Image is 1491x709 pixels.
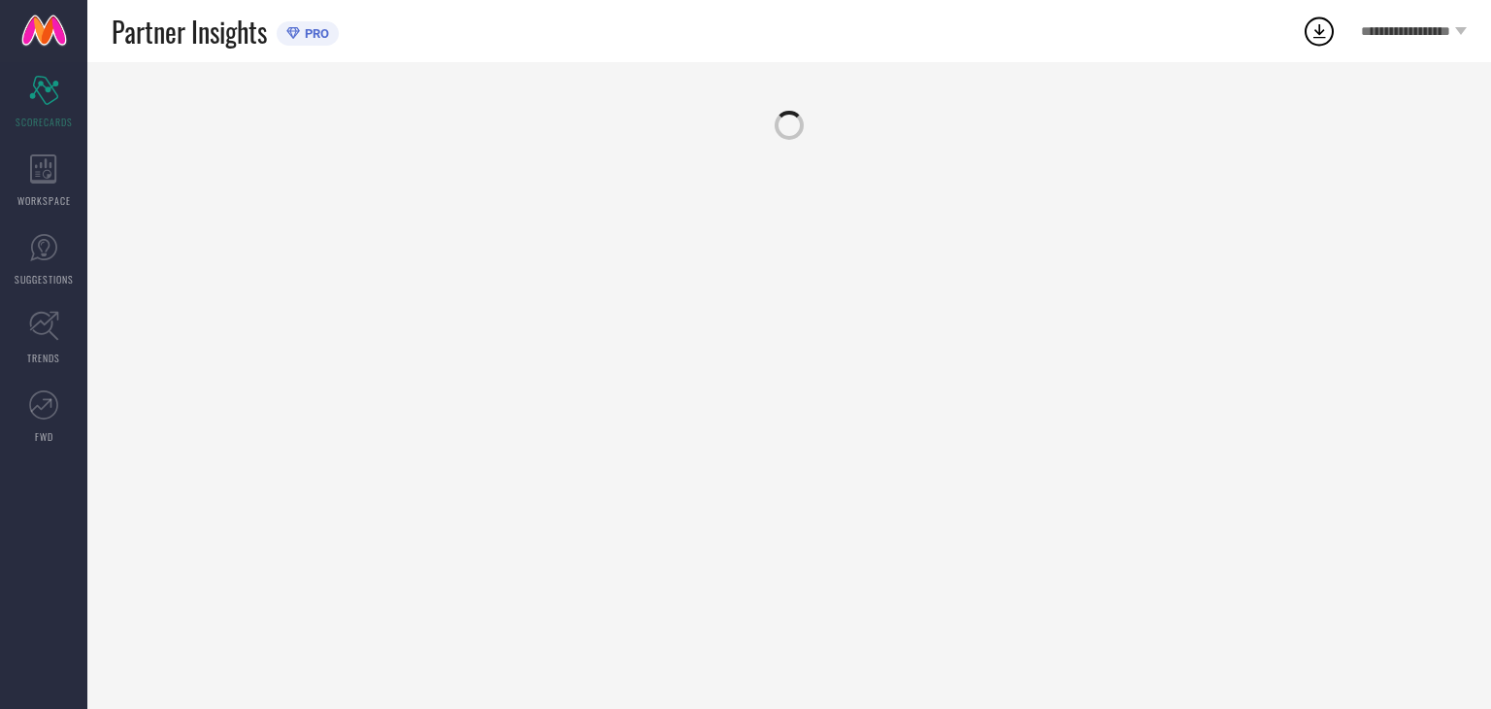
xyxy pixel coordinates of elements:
[1302,14,1337,49] div: Open download list
[16,115,73,129] span: SCORECARDS
[300,26,329,41] span: PRO
[15,272,74,287] span: SUGGESTIONS
[112,12,267,51] span: Partner Insights
[17,193,71,208] span: WORKSPACE
[35,429,53,444] span: FWD
[27,351,60,365] span: TRENDS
